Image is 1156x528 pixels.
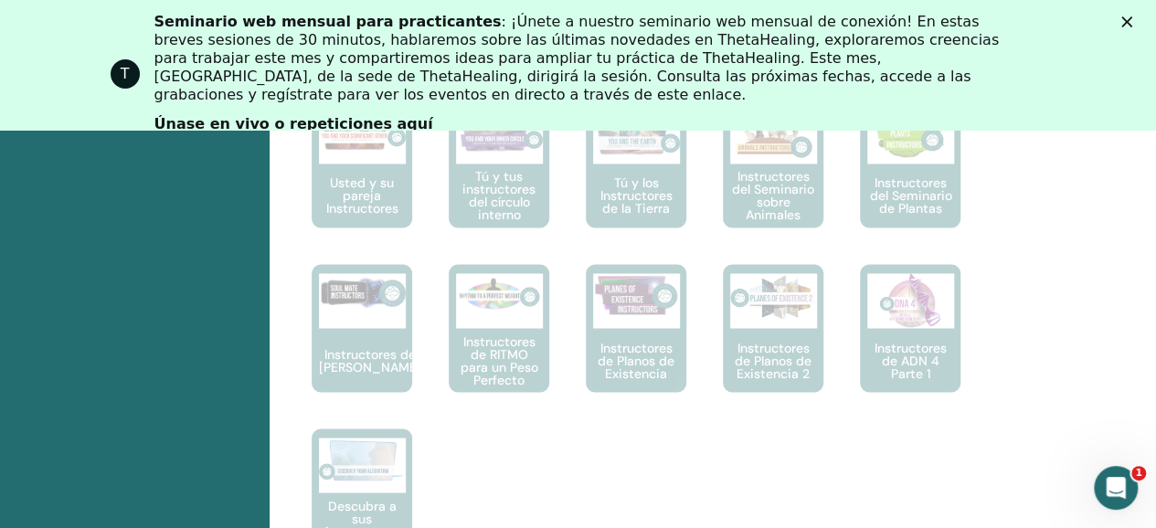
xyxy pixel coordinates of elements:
img: Instructores de Planos de Existencia [593,273,680,318]
img: Descubra a sus instructores de algoritmos [319,438,406,481]
img: Instructores de ADN 4 Parte 1 [867,273,954,328]
font: Instructores del Seminario de Plantas [869,174,951,216]
img: Instructores de almas gemelas [319,273,406,312]
font: Instructores del Seminario sobre Animales [732,168,814,223]
font: Seminario web mensual para practicantes [154,13,502,30]
font: Instructores de Planos de Existencia [598,339,674,381]
font: 1 [1135,467,1142,479]
img: Instructores de Planos de Existencia 2 [730,273,817,322]
a: Instructores de almas gemelas Instructores de [PERSON_NAME] [312,264,412,428]
font: Instructores de ADN 4 Parte 1 [875,339,947,381]
a: Instructores de RITMO para un Peso Perfecto Instructores de RITMO para un Peso Perfecto [449,264,549,428]
a: Instructores del Seminario de Plantas Instructores del Seminario de Plantas [860,100,960,264]
font: Tú y tus instructores del círculo interno [462,168,536,223]
img: Instructores del Seminario sobre Animales [730,109,817,164]
a: Tú y tus instructores del círculo interno Tú y tus instructores del círculo interno [449,100,549,264]
img: Instructores del Seminario de Plantas [867,109,954,164]
font: Usted y su pareja Instructores [326,174,398,216]
a: Instructores de Planos de Existencia 2 Instructores de Planos de Existencia 2 [723,264,823,428]
img: Tú y tus instructores del círculo interno [456,109,543,153]
font: T [121,65,130,82]
a: Usted y su pareja Instructores Usted y su pareja Instructores [312,100,412,264]
font: Instructores de RITMO para un Peso Perfecto [461,333,538,387]
a: Únase en vivo o repeticiones aquí [154,115,433,135]
a: Tú y los Instructores de la Tierra Tú y los Instructores de la Tierra [586,100,686,264]
a: Instructores del Seminario sobre Animales Instructores del Seminario sobre Animales [723,100,823,264]
font: : ¡Únete a nuestro seminario web mensual de conexión! En estas breves sesiones de 30 minutos, hab... [154,13,999,103]
img: Instructores de RITMO para un Peso Perfecto [456,273,543,316]
img: Tú y los Instructores de la Tierra [593,109,680,156]
font: Tú y los Instructores de la Tierra [600,174,673,216]
div: Imagen de perfil para ThetaHealing [111,59,140,89]
a: Instructores de Planos de Existencia Instructores de Planos de Existencia [586,264,686,428]
a: Instructores de ADN 4 Parte 1 Instructores de ADN 4 Parte 1 [860,264,960,428]
font: Instructores de Planos de Existencia 2 [735,339,811,381]
font: Instructores de [PERSON_NAME] [319,345,421,375]
div: Cerrar [1121,16,1140,27]
font: Únase en vivo o repeticiones aquí [154,115,433,132]
iframe: Chat en vivo de Intercom [1094,466,1138,510]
